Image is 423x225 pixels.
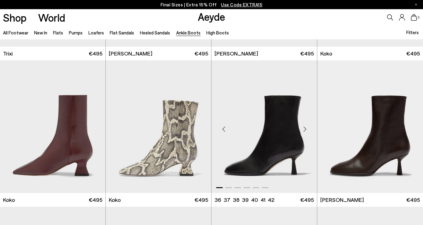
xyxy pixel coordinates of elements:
span: [PERSON_NAME] [320,196,364,204]
span: [PERSON_NAME] [215,50,258,57]
li: 36 [215,196,221,204]
span: €495 [300,50,314,57]
a: Aeyde [198,10,225,23]
a: High Boots [206,30,229,35]
div: Previous slide [215,120,233,138]
img: Dorothy Soft Sock Boots [211,60,317,193]
p: Final Sizes | Extra 15% Off [161,1,263,9]
li: 40 [251,196,258,204]
div: Next slide [296,120,314,138]
a: 0 [411,14,417,21]
span: €495 [406,50,420,57]
span: Filters [406,30,419,35]
span: [PERSON_NAME] [109,50,152,57]
span: €495 [406,196,420,204]
li: 38 [233,196,240,204]
span: €495 [300,196,314,204]
li: 41 [261,196,265,204]
img: Koko Regal Heel Boots [106,60,211,193]
a: Koko €495 [317,47,423,60]
a: Loafers [88,30,104,35]
span: €495 [194,50,208,57]
span: Koko [3,196,15,204]
a: Next slide Previous slide [211,60,317,193]
a: [PERSON_NAME] €495 [106,47,211,60]
a: New In [34,30,47,35]
a: Pumps [69,30,83,35]
span: Koko [109,196,121,204]
li: 42 [268,196,274,204]
span: €495 [89,196,102,204]
span: Trixi [3,50,13,57]
span: €495 [194,196,208,204]
a: World [38,12,65,23]
li: 37 [224,196,230,204]
div: 1 / 6 [106,60,211,193]
a: Koko €495 [106,193,211,207]
a: Flat Sandals [110,30,134,35]
span: Koko [320,50,332,57]
a: [PERSON_NAME] €495 [317,193,423,207]
span: 0 [417,16,420,19]
a: Heeled Sandals [140,30,170,35]
a: Ankle Boots [176,30,201,35]
a: 36 37 38 39 40 41 42 €495 [211,193,317,207]
span: €495 [89,50,102,57]
img: Dorothy Soft Sock Boots [317,60,423,193]
a: Shop [3,12,27,23]
a: Next slide Previous slide [106,60,211,193]
ul: variant [215,196,272,204]
span: Navigate to /collections/ss25-final-sizes [221,2,262,7]
a: All Footwear [3,30,28,35]
li: 39 [242,196,249,204]
a: [PERSON_NAME] €495 [211,47,317,60]
div: 1 / 6 [211,60,317,193]
a: Flats [53,30,63,35]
